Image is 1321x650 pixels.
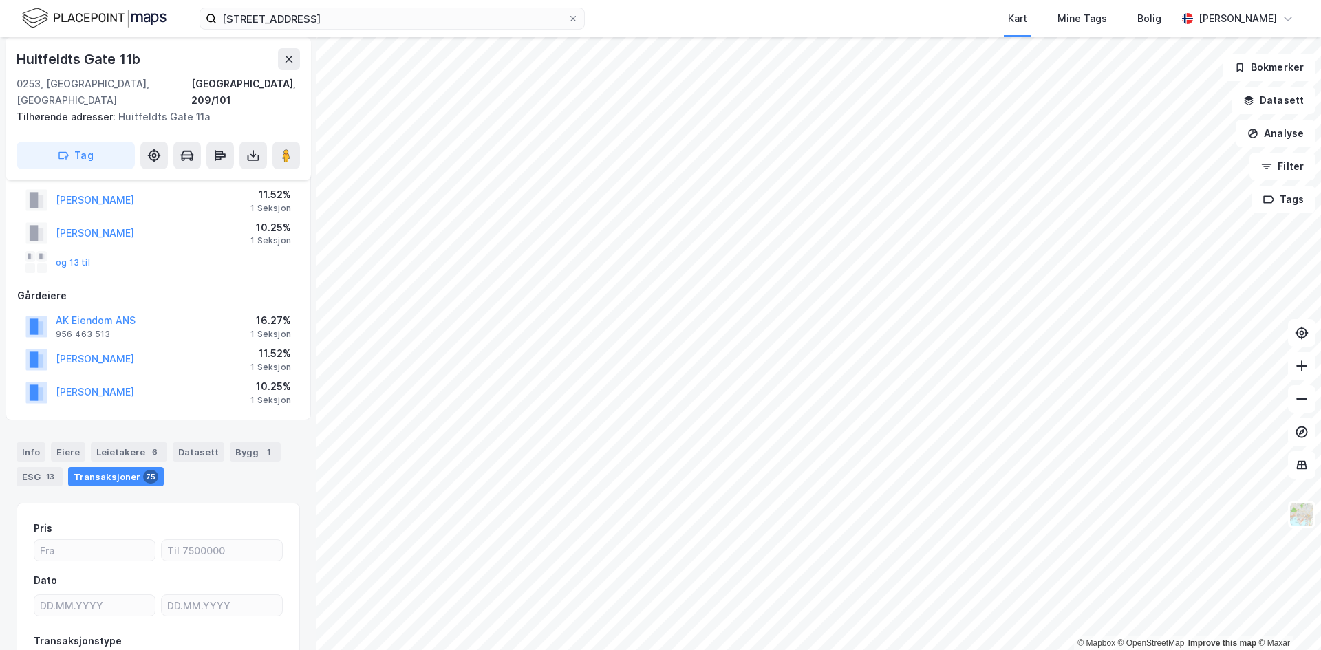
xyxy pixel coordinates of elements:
[1188,638,1256,648] a: Improve this map
[250,362,291,373] div: 1 Seksjon
[162,595,282,616] input: DD.MM.YYYY
[1057,10,1107,27] div: Mine Tags
[1199,10,1277,27] div: [PERSON_NAME]
[250,395,291,406] div: 1 Seksjon
[22,6,167,30] img: logo.f888ab2527a4732fd821a326f86c7f29.svg
[17,76,191,109] div: 0253, [GEOGRAPHIC_DATA], [GEOGRAPHIC_DATA]
[162,540,282,561] input: Til 7500000
[1252,584,1321,650] div: Kontrollprogram for chat
[250,219,291,236] div: 10.25%
[1077,638,1115,648] a: Mapbox
[17,142,135,169] button: Tag
[1252,186,1315,213] button: Tags
[1252,584,1321,650] iframe: Chat Widget
[1223,54,1315,81] button: Bokmerker
[17,111,118,122] span: Tilhørende adresser:
[56,329,110,340] div: 956 463 513
[34,540,155,561] input: Fra
[1118,638,1185,648] a: OpenStreetMap
[1232,87,1315,114] button: Datasett
[17,48,143,70] div: Huitfeldts Gate 11b
[91,442,167,462] div: Leietakere
[1249,153,1315,180] button: Filter
[250,345,291,362] div: 11.52%
[17,442,45,462] div: Info
[148,445,162,459] div: 6
[17,467,63,486] div: ESG
[250,235,291,246] div: 1 Seksjon
[17,288,299,304] div: Gårdeiere
[17,109,289,125] div: Huitfeldts Gate 11a
[250,378,291,395] div: 10.25%
[1137,10,1161,27] div: Bolig
[217,8,568,29] input: Søk på adresse, matrikkel, gårdeiere, leietakere eller personer
[191,76,300,109] div: [GEOGRAPHIC_DATA], 209/101
[1289,501,1315,528] img: Z
[1008,10,1027,27] div: Kart
[261,445,275,459] div: 1
[1236,120,1315,147] button: Analyse
[68,467,164,486] div: Transaksjoner
[34,520,52,537] div: Pris
[250,329,291,340] div: 1 Seksjon
[34,572,57,589] div: Dato
[51,442,85,462] div: Eiere
[43,470,57,484] div: 13
[250,203,291,214] div: 1 Seksjon
[250,312,291,329] div: 16.27%
[143,470,158,484] div: 75
[230,442,281,462] div: Bygg
[34,633,122,649] div: Transaksjonstype
[250,186,291,203] div: 11.52%
[173,442,224,462] div: Datasett
[34,595,155,616] input: DD.MM.YYYY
